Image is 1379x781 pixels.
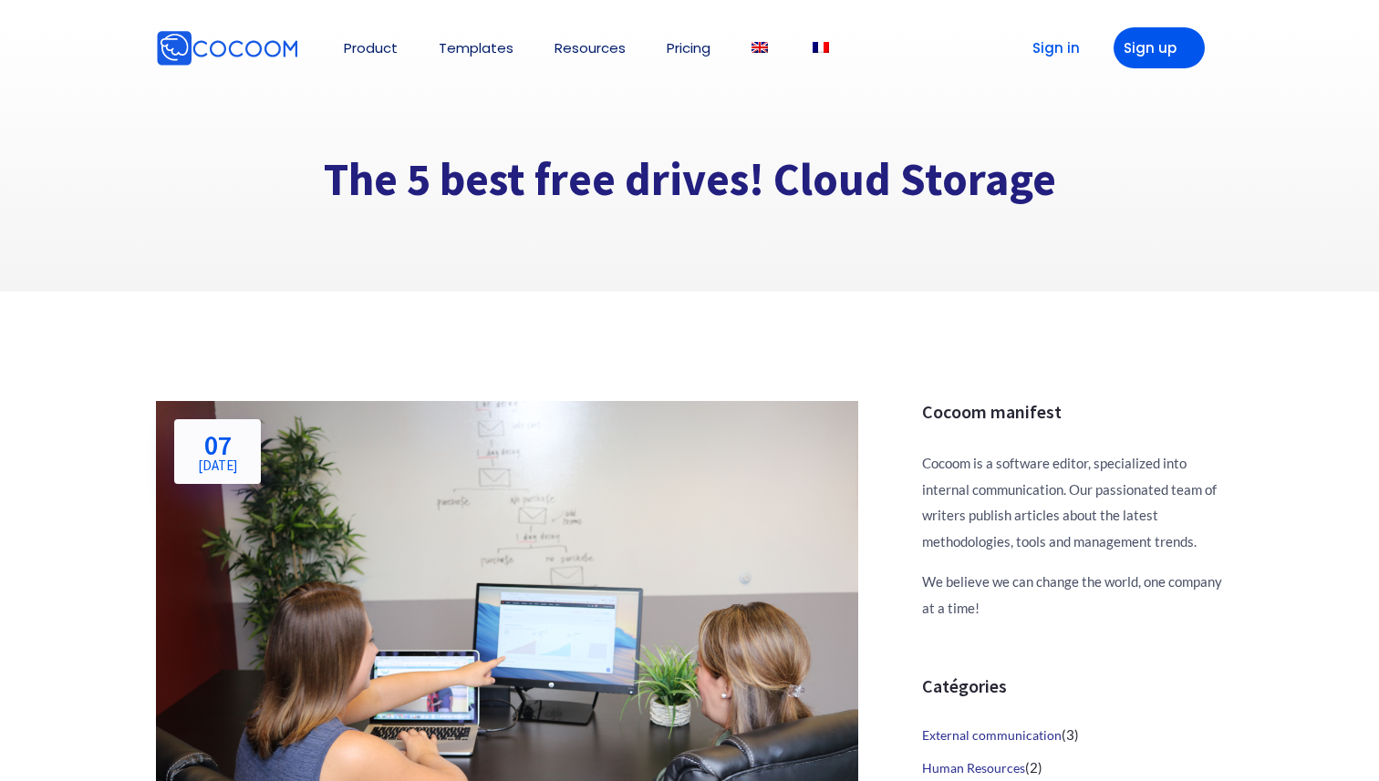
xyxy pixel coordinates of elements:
[1114,27,1205,68] a: Sign up
[439,41,513,55] a: Templates
[555,41,626,55] a: Resources
[174,419,261,484] a: 07[DATE]
[813,42,829,53] img: French
[156,30,298,67] img: Cocoom
[922,569,1223,621] p: We believe we can change the world, one company at a time!
[922,727,1062,743] a: External communication
[1004,27,1095,68] a: Sign in
[156,151,1223,209] h1: The 5 best free drives! Cloud Storage
[198,458,237,472] span: [DATE]
[198,431,237,472] h2: 07
[344,41,398,55] a: Product
[667,41,710,55] a: Pricing
[922,450,1223,554] p: Cocoom is a software editor, specialized into internal communication. Our passionated team of wri...
[922,675,1223,697] h3: Catégories
[752,42,768,53] img: English
[922,401,1223,423] h3: Cocoom manifest
[922,760,1025,776] a: Human Resources
[922,719,1223,752] li: (3)
[302,47,303,48] img: Cocoom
